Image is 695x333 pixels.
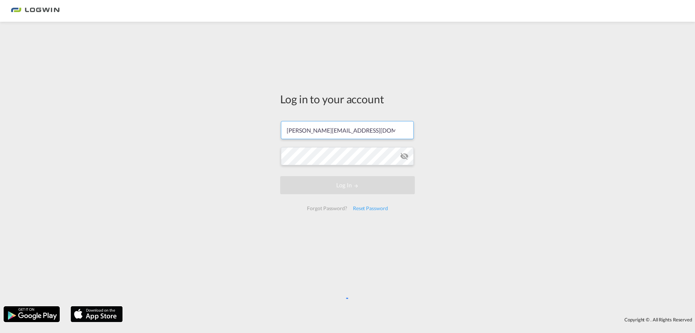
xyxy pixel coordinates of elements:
[350,202,391,215] div: Reset Password
[11,3,60,19] img: bc73a0e0d8c111efacd525e4c8ad7d32.png
[400,152,409,161] md-icon: icon-eye-off
[281,121,414,139] input: Enter email/phone number
[70,305,123,323] img: apple.png
[126,313,695,326] div: Copyright © . All Rights Reserved
[280,176,415,194] button: LOGIN
[280,91,415,107] div: Log in to your account
[304,202,350,215] div: Forgot Password?
[3,305,60,323] img: google.png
